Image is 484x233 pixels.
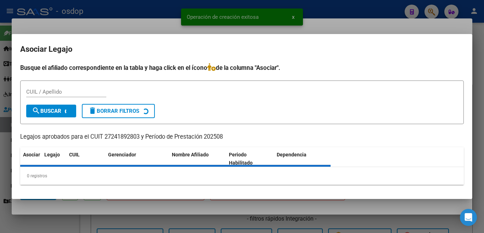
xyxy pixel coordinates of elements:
[44,152,60,157] span: Legajo
[20,133,464,142] p: Legajos aprobados para el CUIT 27241892803 y Período de Prestación 202508
[108,152,136,157] span: Gerenciador
[66,147,105,171] datatable-header-cell: CUIL
[41,147,66,171] datatable-header-cell: Legajo
[32,106,40,115] mat-icon: search
[172,152,209,157] span: Nombre Afiliado
[229,152,253,166] span: Periodo Habilitado
[69,152,80,157] span: CUIL
[105,147,169,171] datatable-header-cell: Gerenciador
[20,167,464,185] div: 0 registros
[169,147,226,171] datatable-header-cell: Nombre Afiliado
[20,63,464,72] h4: Busque el afiliado correspondiente en la tabla y haga click en el ícono de la columna "Asociar".
[274,147,331,171] datatable-header-cell: Dependencia
[26,105,76,117] button: Buscar
[226,147,274,171] datatable-header-cell: Periodo Habilitado
[277,152,306,157] span: Dependencia
[23,152,40,157] span: Asociar
[460,209,477,226] div: Open Intercom Messenger
[32,108,61,114] span: Buscar
[82,104,155,118] button: Borrar Filtros
[88,108,139,114] span: Borrar Filtros
[88,106,97,115] mat-icon: delete
[20,147,41,171] datatable-header-cell: Asociar
[20,43,464,56] h2: Asociar Legajo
